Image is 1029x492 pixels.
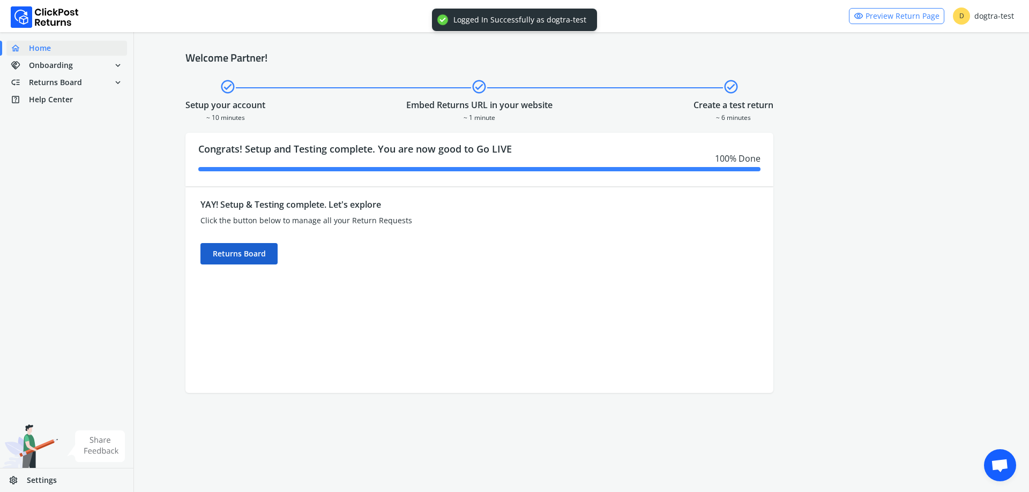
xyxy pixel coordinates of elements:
span: handshake [11,58,29,73]
span: Returns Board [29,77,82,88]
span: help_center [11,92,29,107]
span: Onboarding [29,60,73,71]
div: ~ 6 minutes [694,111,773,122]
span: visibility [854,9,863,24]
a: help_centerHelp Center [6,92,127,107]
span: expand_more [113,58,123,73]
div: Setup your account [185,99,265,111]
span: check_circle [471,77,487,96]
div: dogtra-test [953,7,1014,25]
span: Home [29,43,51,54]
span: settings [9,473,27,488]
span: low_priority [11,75,29,90]
span: Settings [27,475,57,486]
span: D [953,7,970,25]
img: Logo [11,6,79,28]
div: YAY! Setup & Testing complete. Let's explore [200,198,611,211]
div: Open chat [984,449,1016,481]
div: Embed Returns URL in your website [406,99,553,111]
img: share feedback [67,430,125,462]
a: visibilityPreview Return Page [849,8,944,24]
div: Returns Board [200,243,278,264]
span: home [11,41,29,56]
span: check_circle [723,77,739,96]
div: 100 % Done [198,152,760,165]
div: ~ 10 minutes [185,111,265,122]
div: Congrats! Setup and Testing complete. You are now good to Go LIVE [185,133,773,186]
div: Click the button below to manage all your Return Requests [200,215,611,226]
div: Logged In Successfully as dogtra-test [453,15,586,25]
div: ~ 1 minute [406,111,553,122]
span: expand_more [113,75,123,90]
h4: Welcome Partner! [185,51,978,64]
a: homeHome [6,41,127,56]
div: Create a test return [694,99,773,111]
span: Help Center [29,94,73,105]
span: check_circle [220,77,236,96]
